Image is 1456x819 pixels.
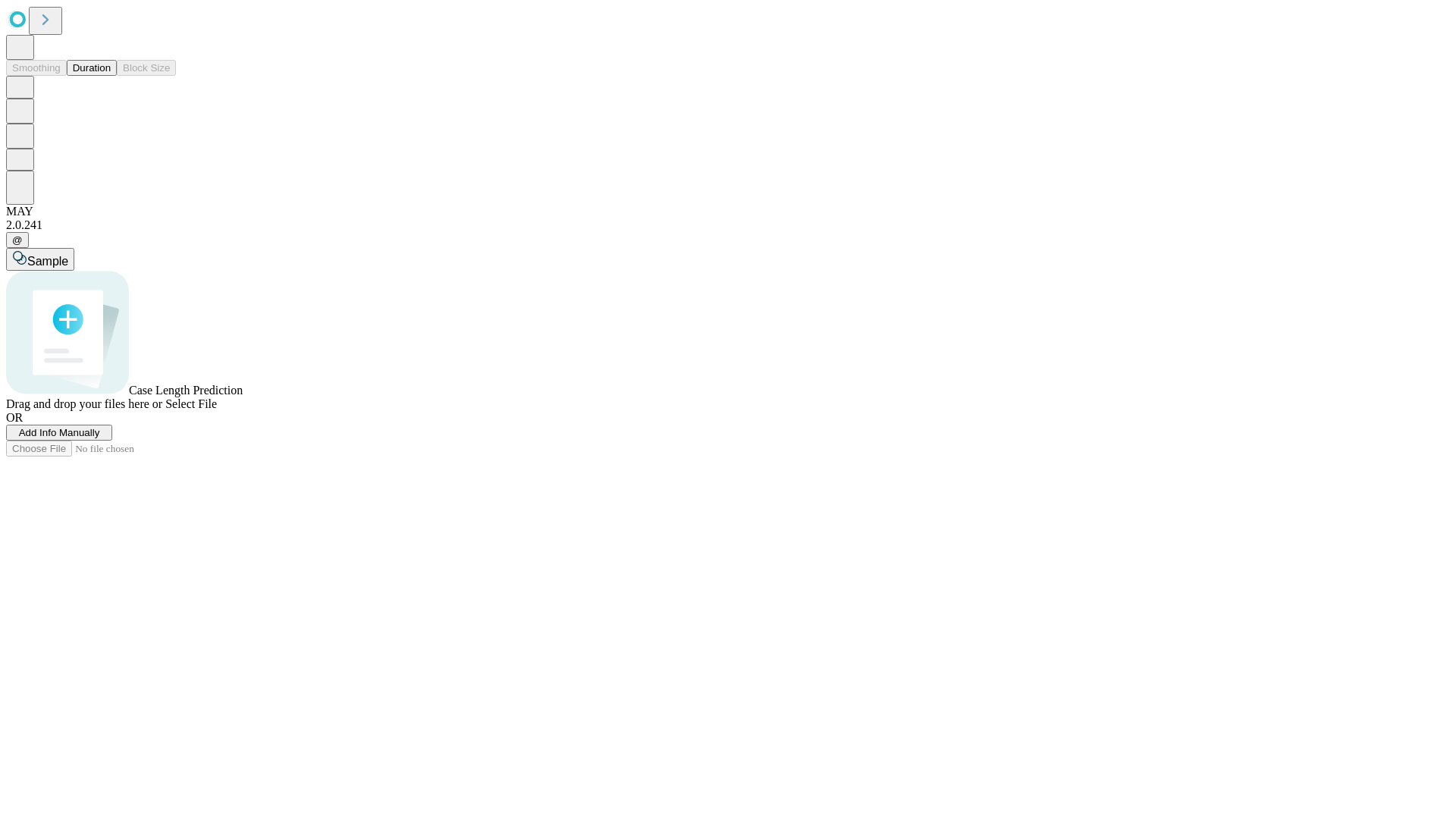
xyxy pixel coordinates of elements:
[129,384,243,397] span: Case Length Prediction
[27,255,68,268] span: Sample
[6,397,162,410] span: Drag and drop your files here or
[19,427,100,438] span: Add Info Manually
[6,218,1450,232] div: 2.0.241
[165,397,217,410] span: Select File
[12,234,23,246] span: @
[6,411,23,424] span: OR
[6,248,74,271] button: Sample
[6,232,29,248] button: @
[6,205,1450,218] div: MAY
[6,425,112,441] button: Add Info Manually
[117,60,176,76] button: Block Size
[6,60,67,76] button: Smoothing
[67,60,117,76] button: Duration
